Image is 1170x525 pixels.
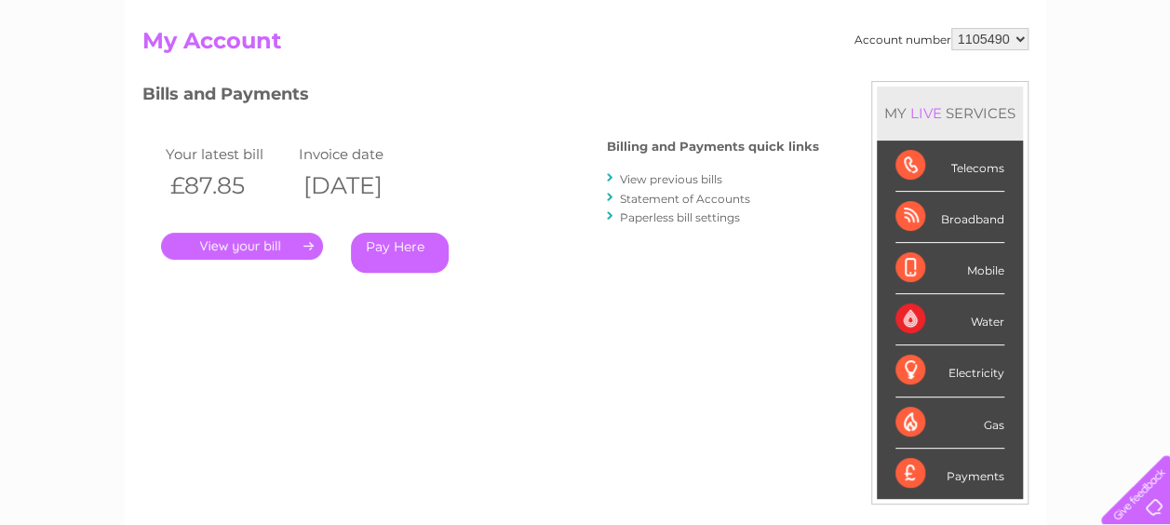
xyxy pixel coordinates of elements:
[142,28,1029,63] h2: My Account
[854,28,1029,50] div: Account number
[41,48,136,105] img: logo.png
[607,140,819,154] h4: Billing and Payments quick links
[941,79,997,93] a: Telecoms
[819,9,948,33] a: 0333 014 3131
[161,141,295,167] td: Your latest bill
[294,141,428,167] td: Invoice date
[620,192,750,206] a: Statement of Accounts
[895,449,1004,499] div: Payments
[877,87,1023,140] div: MY SERVICES
[294,167,428,205] th: [DATE]
[895,243,1004,294] div: Mobile
[1008,79,1035,93] a: Blog
[142,81,819,114] h3: Bills and Payments
[161,233,323,260] a: .
[889,79,930,93] a: Energy
[895,192,1004,243] div: Broadband
[895,141,1004,192] div: Telecoms
[907,104,946,122] div: LIVE
[895,345,1004,397] div: Electricity
[620,210,740,224] a: Paperless bill settings
[146,10,1026,90] div: Clear Business is a trading name of Verastar Limited (registered in [GEOGRAPHIC_DATA] No. 3667643...
[620,172,722,186] a: View previous bills
[351,233,449,273] a: Pay Here
[1109,79,1152,93] a: Log out
[895,397,1004,449] div: Gas
[895,294,1004,345] div: Water
[1046,79,1092,93] a: Contact
[842,79,878,93] a: Water
[161,167,295,205] th: £87.85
